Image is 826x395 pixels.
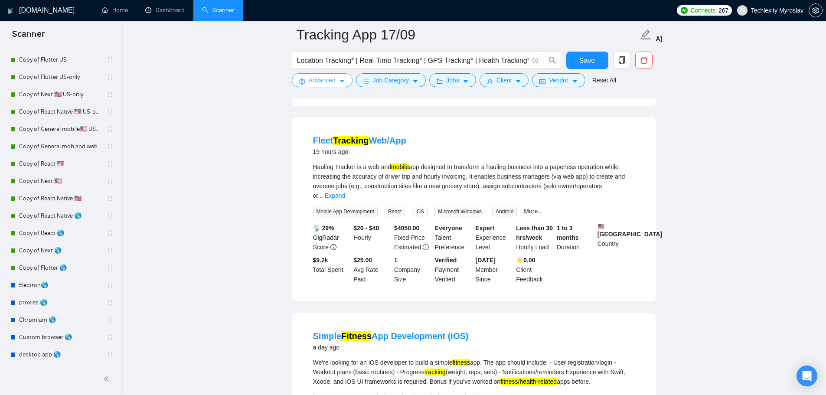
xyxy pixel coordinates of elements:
[352,255,392,284] div: Avg Rate Paid
[392,223,433,252] div: Fixed-Price
[19,190,101,207] a: Copy of React Native 🇺🇸
[299,78,305,85] span: setting
[107,56,114,63] span: holder
[394,225,419,232] b: $ 4050.00
[5,28,52,46] span: Scanner
[435,257,457,264] b: Verified
[433,223,474,252] div: Talent Preference
[476,257,496,264] b: [DATE]
[373,75,409,85] span: Job Category
[544,52,561,69] button: search
[385,207,405,216] span: React
[19,86,101,103] a: Copy of Next 🇺🇸 US-only
[579,55,595,66] span: Save
[19,138,101,155] a: Copy of General mob and web🇺🇸 US-only - to be done
[557,225,579,241] b: 1 to 3 months
[363,78,369,85] span: bars
[539,78,545,85] span: idcard
[313,207,378,216] span: Mobile App Development
[492,207,517,216] span: Android
[309,75,336,85] span: Advanced
[566,52,608,69] button: Save
[544,56,561,64] span: search
[549,75,568,85] span: Vendor
[107,230,114,237] span: holder
[809,7,822,14] span: setting
[809,3,823,17] button: setting
[394,244,421,251] span: Estimated
[532,58,538,63] span: info-circle
[434,207,485,216] span: Microsoft Windows
[524,208,543,215] a: More...
[19,329,101,346] a: Custom browser 🌎
[107,264,114,271] span: holder
[313,257,328,264] b: $ 9.2k
[474,255,515,284] div: Member Since
[19,311,101,329] a: Chromium 🌎
[19,207,101,225] a: Copy of React Native 🌎
[435,225,462,232] b: Everyone
[107,351,114,358] span: holder
[107,126,114,133] span: holder
[19,69,101,86] a: Copy of Flutter US-only
[292,73,353,87] button: settingAdvancedcaret-down
[515,78,521,85] span: caret-down
[596,223,637,252] div: Country
[352,223,392,252] div: Hourly
[19,51,101,69] a: Copy of Flutter US
[19,155,101,173] a: Copy of React 🇺🇸
[516,257,535,264] b: ⭐️ 0.00
[433,255,474,284] div: Payment Verified
[437,78,443,85] span: folder
[145,7,185,14] a: dashboardDashboard
[102,7,128,14] a: homeHome
[429,73,476,87] button: folderJobscaret-down
[333,136,369,145] mark: Tracking
[516,225,553,241] b: Less than 30 hrs/week
[412,78,418,85] span: caret-down
[107,334,114,341] span: holder
[7,4,13,18] img: logo
[592,75,616,85] a: Reset All
[640,29,651,40] span: edit
[107,143,114,150] span: holder
[474,223,515,252] div: Experience Level
[446,75,459,85] span: Jobs
[325,192,345,199] a: Expand
[514,223,555,252] div: Hourly Load
[107,74,114,81] span: holder
[487,78,493,85] span: user
[297,24,638,46] input: Scanner name...
[339,78,345,85] span: caret-down
[613,52,630,69] button: copy
[476,225,495,232] b: Expert
[19,259,101,277] a: Copy of Flutter 🌎
[614,56,630,64] span: copy
[452,359,470,366] mark: fitness
[500,378,557,385] mark: fitness/health-related
[412,207,428,216] span: iOS
[103,375,112,383] span: double-left
[311,255,352,284] div: Total Spent
[318,192,323,199] span: ...
[19,242,101,259] a: Copy of Next 🌎
[313,225,334,232] b: 📡 29%
[681,7,688,14] img: upwork-logo.png
[635,52,653,69] button: delete
[496,75,512,85] span: Client
[107,178,114,185] span: holder
[313,331,469,341] a: SimpleFitnessApp Development (iOS)
[572,78,578,85] span: caret-down
[394,257,398,264] b: 1
[311,223,352,252] div: GigRadar Score
[356,73,426,87] button: barsJob Categorycaret-down
[19,277,101,294] a: Electron🌎
[313,136,406,145] a: FleetTrackingWeb/App
[107,317,114,323] span: holder
[691,6,717,15] span: Connects:
[597,223,663,238] b: [GEOGRAPHIC_DATA]
[313,342,469,353] div: a day ago
[107,282,114,289] span: holder
[107,108,114,115] span: holder
[19,121,101,138] a: Copy of General mobile🇺🇸 US-only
